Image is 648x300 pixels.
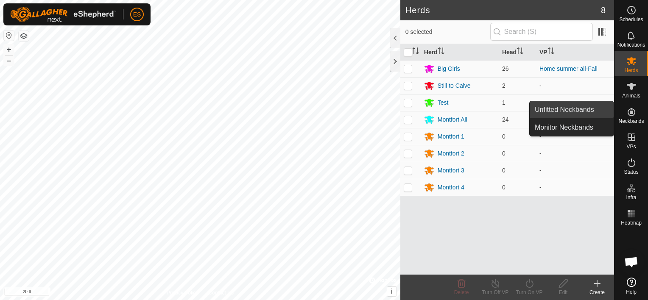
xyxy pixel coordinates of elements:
div: Still to Calve [438,81,471,90]
button: Reset Map [4,31,14,41]
span: Neckbands [618,119,644,124]
div: Montfort All [438,115,467,124]
span: 8 [601,4,606,17]
div: Montfort 3 [438,166,464,175]
span: Heatmap [621,220,642,225]
span: 2 [502,82,506,89]
span: Notifications [617,42,645,47]
a: Home summer all-Fall [539,65,598,72]
span: 0 [502,150,506,157]
span: VPs [626,144,636,149]
button: – [4,56,14,66]
a: Unfitted Neckbands [530,101,614,118]
div: Big Girls [438,64,460,73]
th: VP [536,44,614,61]
input: Search (S) [490,23,593,41]
span: 0 selected [405,28,490,36]
td: - [536,94,614,111]
button: Map Layers [19,31,29,41]
span: 1 [502,99,506,106]
span: Schedules [619,17,643,22]
p-sorticon: Activate to sort [517,49,523,56]
span: Infra [626,195,636,200]
td: - [536,162,614,179]
th: Head [499,44,536,61]
span: Help [626,289,637,294]
span: ES [133,10,141,19]
div: Edit [546,289,580,296]
span: 0 [502,167,506,174]
div: Turn On VP [512,289,546,296]
span: i [391,288,393,295]
p-sorticon: Activate to sort [438,49,444,56]
button: + [4,44,14,55]
a: Privacy Policy [167,289,198,297]
span: Unfitted Neckbands [535,105,594,115]
span: 26 [502,65,509,72]
span: 24 [502,116,509,123]
img: Gallagher Logo [10,7,116,22]
span: 0 [502,184,506,191]
span: 0 [502,133,506,140]
th: Herd [421,44,499,61]
span: Status [624,169,638,175]
span: Delete [454,289,469,295]
div: Montfort 1 [438,132,464,141]
div: Test [438,98,449,107]
td: - [536,77,614,94]
a: Help [614,274,648,298]
span: Herds [624,68,638,73]
td: - [536,145,614,162]
div: Turn Off VP [478,289,512,296]
h2: Herds [405,5,601,15]
span: Monitor Neckbands [535,122,593,133]
p-sorticon: Activate to sort [547,49,554,56]
div: Create [580,289,614,296]
td: - [536,179,614,196]
a: Contact Us [209,289,234,297]
a: Monitor Neckbands [530,119,614,136]
div: Open chat [619,249,644,275]
span: Animals [622,93,640,98]
div: Montfort 4 [438,183,464,192]
div: Montfort 2 [438,149,464,158]
td: - [536,128,614,145]
p-sorticon: Activate to sort [412,49,419,56]
button: i [387,287,397,296]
